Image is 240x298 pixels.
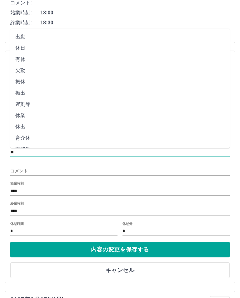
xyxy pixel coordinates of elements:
li: 休業 [10,110,230,121]
li: 不就労 [10,144,230,155]
li: 休出 [10,121,230,132]
li: 遅刻等 [10,99,230,110]
li: 出勤 [10,31,230,42]
span: 終業時刻: [10,19,40,27]
label: 休憩時間 [10,221,23,226]
li: 振出 [10,87,230,99]
li: 欠勤 [10,65,230,76]
li: 休日 [10,42,230,54]
li: 有休 [10,54,230,65]
label: 休憩分 [122,221,132,226]
label: 終業時刻 [10,201,23,206]
button: キャンセル [10,262,230,278]
button: 内容の変更を保存する [10,242,230,257]
span: 13:00 [40,9,230,17]
label: 始業時刻 [10,181,23,186]
span: 18:30 [40,19,230,27]
li: 育介休 [10,132,230,144]
li: 振休 [10,76,230,87]
span: 始業時刻: [10,9,40,17]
